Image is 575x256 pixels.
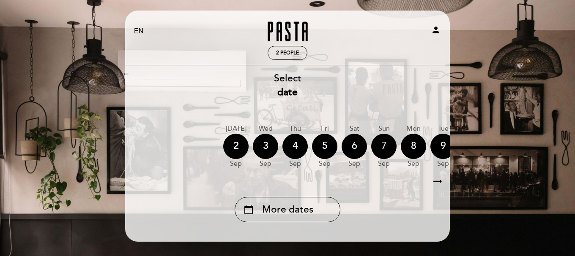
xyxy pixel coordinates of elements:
div: 3 [253,134,278,159]
span: More dates [262,203,313,217]
b: date [277,86,298,98]
span: 2 people [276,50,299,56]
div: Sep [282,159,308,169]
div: Sep [312,159,337,169]
div: Wed [253,124,278,134]
div: Select [125,72,450,100]
div: Sat [342,124,367,134]
div: 6 [342,134,367,159]
div: Sep [430,159,456,169]
div: Sep [253,159,278,169]
div: Thu [282,124,308,134]
div: Sep [342,159,367,169]
div: 2 [223,134,249,159]
div: 8 [401,134,426,159]
div: Fri [312,124,337,134]
i: person [431,25,441,35]
div: Tue [430,124,456,134]
div: Sep [223,159,249,169]
div: 4 [282,134,308,159]
a: Pasta [235,20,340,43]
i: arrow_right_alt [431,172,444,191]
button: person [431,25,441,38]
div: 5 [312,134,337,159]
div: Sun [371,124,397,134]
div: 9 [430,134,456,159]
div: Sep [371,159,397,169]
div: [DATE] [223,124,249,134]
i: calendar_today [244,202,254,217]
div: 7 [371,134,397,159]
div: Mon [401,124,426,134]
div: Sep [401,159,426,169]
